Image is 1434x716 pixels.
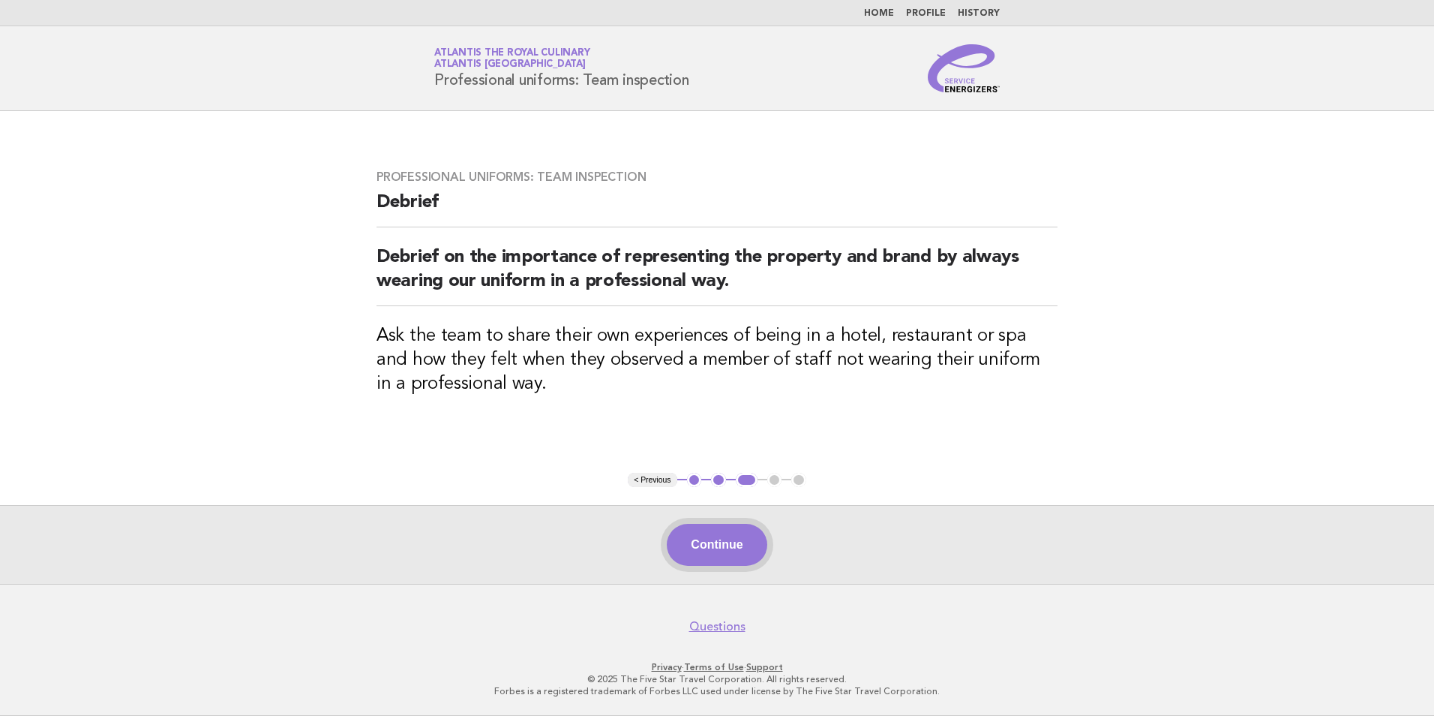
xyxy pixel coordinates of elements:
button: < Previous [628,473,676,488]
h3: Ask the team to share their own experiences of being in a hotel, restaurant or spa and how they f... [376,324,1057,396]
button: 1 [687,473,702,488]
img: Service Energizers [928,44,1000,92]
h1: Professional uniforms: Team inspection [434,49,689,88]
a: Home [864,9,894,18]
h2: Debrief [376,191,1057,227]
span: Atlantis [GEOGRAPHIC_DATA] [434,60,586,70]
a: Support [746,662,783,672]
a: Questions [689,619,745,634]
a: Atlantis the Royal CulinaryAtlantis [GEOGRAPHIC_DATA] [434,48,589,69]
button: Continue [667,524,766,566]
p: Forbes is a registered trademark of Forbes LLC used under license by The Five Star Travel Corpora... [258,685,1176,697]
p: © 2025 The Five Star Travel Corporation. All rights reserved. [258,673,1176,685]
a: Privacy [652,662,682,672]
button: 3 [736,473,757,488]
button: 2 [711,473,726,488]
h2: Debrief on the importance of representing the property and brand by always wearing our uniform in... [376,245,1057,306]
a: History [958,9,1000,18]
a: Terms of Use [684,662,744,672]
p: · · [258,661,1176,673]
h3: Professional uniforms: Team inspection [376,170,1057,185]
a: Profile [906,9,946,18]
